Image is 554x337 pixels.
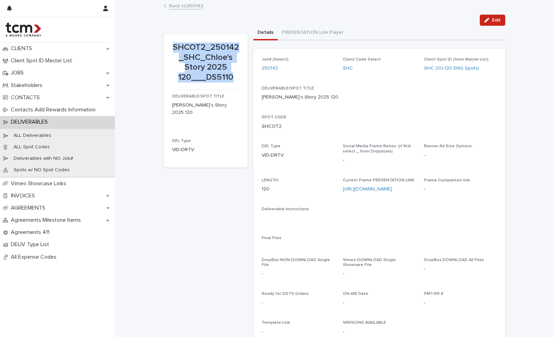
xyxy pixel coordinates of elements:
[262,57,288,62] span: Job# (Select)
[8,144,55,150] p: ALL Spot Codes
[262,328,334,336] p: -
[8,205,51,211] p: AGREEMENTS
[262,86,314,91] span: DELIVERABLE/SPOT TITLE
[262,123,282,130] p: SHCOT2
[424,65,479,72] a: SHC (00-120 ENG Spots)
[492,18,501,23] span: Edit
[8,82,48,89] p: Stakeholders
[172,139,191,143] span: DEL Type
[262,65,278,72] a: 250142
[262,292,309,296] span: Ready for DDTV Orders
[262,299,334,307] p: -
[424,152,497,159] p: -
[262,258,330,267] span: DropBox NON-DOWNLOAD Single File
[262,321,290,325] span: Template Link
[262,115,286,119] span: SPOT CODE
[424,258,484,262] span: DropBox DOWNLOAD All Files
[343,328,416,336] p: -
[424,265,497,273] p: -
[424,57,488,62] span: Client Spot ID (from Master List)
[172,102,239,116] p: [PERSON_NAME]'s Story 2025 120
[8,107,101,113] p: Contacts Add Rewards Information
[172,146,239,154] p: VID-DRTV
[278,26,348,40] button: PRESENTATION Link Player
[343,258,396,267] span: Vimeo DOWNLOAD Single Showcase File
[343,57,381,62] span: Client Code Select
[253,26,278,40] button: Details
[262,178,278,182] span: LENGTH
[8,94,45,101] p: CONTACTS
[8,119,53,125] p: DELIVERABLES
[8,180,72,187] p: Vimeo Showcase Links
[424,299,497,307] p: -
[8,193,40,199] p: INVOICES
[343,144,411,153] span: Social Media Frame Ratios: (if N/A select _ from Dropdown)
[262,152,334,159] p: VID-DRTV
[262,236,282,240] span: Final Files
[343,270,416,277] p: -
[480,15,505,26] button: Edit
[343,187,392,191] a: [URL][DOMAIN_NAME]
[8,70,29,76] p: JOBS
[169,1,203,9] a: Back to250142
[8,133,57,139] p: ALL Deliverables
[262,144,280,148] span: DEL Type
[8,217,86,224] p: Agreements Milestone Items
[424,186,497,193] p: -
[8,45,38,52] p: CLIENTS
[8,229,55,236] p: Agreements 411
[343,157,416,164] p: -
[262,94,338,101] p: [PERSON_NAME]'s Story 2025 120
[8,156,79,162] p: Deliverables with NO Job#
[343,178,414,182] span: Current Frame PRESENTATION LINK
[262,186,334,193] p: 120
[343,65,353,72] a: SHC
[424,178,470,182] span: Frame Comparison link
[424,144,473,148] span: Banner Ad Size Options:
[172,42,239,83] p: SHCOT2_250142_SHC_Chloe's Story 2025 120___DS5110
[172,94,224,99] span: DELIVERABLE/SPOT TITLE
[343,299,416,307] p: -
[6,23,41,37] img: 4hMmSqQkux38exxPVZHQ
[262,207,309,211] span: Deliverable Instructions
[424,292,443,296] span: PMT/ER #
[8,57,78,64] p: Client Spot ID Master List
[343,321,386,325] span: VERSIONS AVAILABLE
[8,167,75,173] p: Spots w/ NO Spot Codes
[343,292,368,296] span: ON AIR Date
[8,241,55,248] p: DELIV Type List
[8,254,62,260] p: All Expense Codes
[262,270,334,277] p: -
